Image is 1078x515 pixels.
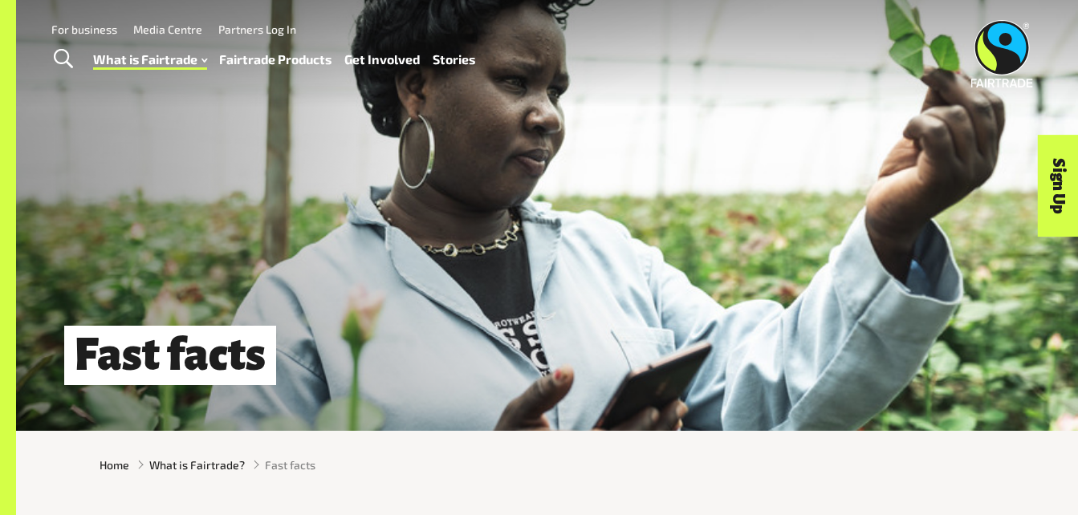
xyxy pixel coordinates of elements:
a: Stories [433,48,475,71]
a: Fairtrade Products [219,48,332,71]
a: What is Fairtrade [93,48,207,71]
a: Media Centre [133,22,202,36]
a: For business [51,22,117,36]
a: Toggle Search [43,39,83,79]
a: What is Fairtrade? [149,456,245,473]
a: Partners Log In [218,22,296,36]
h1: Fast facts [64,326,276,384]
img: Fairtrade Australia New Zealand logo [971,20,1033,87]
a: Home [100,456,129,473]
a: Get Involved [344,48,420,71]
span: Fast facts [265,456,315,473]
